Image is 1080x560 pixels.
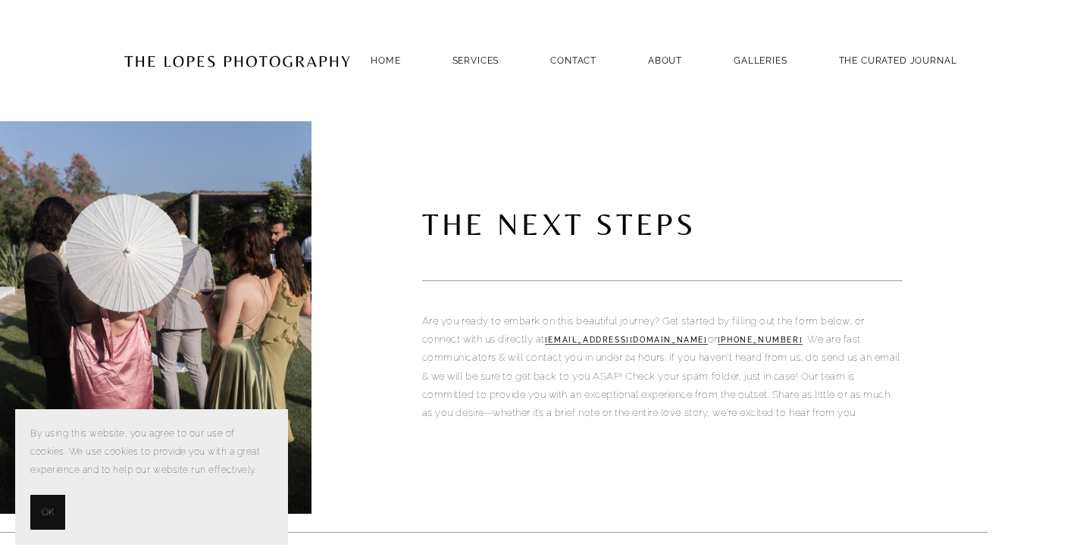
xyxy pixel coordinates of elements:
[422,312,903,423] p: Are you ready to embark on this beautiful journey? Get started by filling out the form below, or ...
[30,424,273,480] p: By using this website, you agree to our use of cookies. We use cookies to provide you with a grea...
[718,336,803,345] a: [PHONE_NUMBER]
[422,199,725,249] code: the next steps
[452,55,499,66] a: SERVICES
[839,50,957,70] a: THE CURATED JOURNAL
[545,336,708,345] a: [EMAIL_ADDRESS][DOMAIN_NAME]
[42,503,54,521] span: OK
[371,50,400,70] a: Home
[550,50,596,70] a: Contact
[124,23,351,98] img: Portugal Wedding Photographer | The Lopes Photography
[734,50,787,70] a: GALLERIES
[30,495,65,530] button: OK
[648,50,682,70] a: ABOUT
[15,409,288,545] section: Cookie banner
